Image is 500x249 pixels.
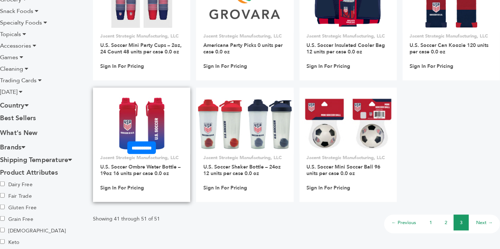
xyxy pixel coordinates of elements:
p: Jacent Strategic Manufacturing, LLC [307,154,390,161]
a: 3 [460,219,463,226]
p: Jacent Strategic Manufacturing, LLC [100,154,183,161]
a: 2 [445,219,448,226]
p: Jacent Strategic Manufacturing, LLC [307,33,390,39]
a: Next → [476,219,493,226]
p: Jacent Strategic Manufacturing, LLC [410,33,493,39]
a: Sign In For Pricing [100,185,144,191]
a: Sign In For Pricing [307,63,351,70]
a: U.S. Soccer Mini Party Cups – 2oz, 24 Count 48 units per case 0.0 oz [100,42,182,55]
p: Showing 41 through 51 of 51 [93,215,160,223]
a: U.S. Soccer Ombre Water Bottle – 19oz 16 units per case 0.0 oz [100,163,181,177]
a: U.S. Soccer Mini Soccer Ball 96 units per case 0.0 oz [307,163,381,177]
p: Jacent Strategic Manufacturing, LLC [203,154,286,161]
img: U.S. Soccer Shaker Bottle – 24oz 12 units per case 0.0 oz [198,98,292,150]
p: Jacent Strategic Manufacturing, LLC [203,33,286,39]
a: U.S. Soccer Shaker Bottle – 24oz 12 units per case 0.0 oz [203,163,281,177]
a: Sign In For Pricing [203,63,247,70]
a: ← Previous [391,219,416,226]
a: Sign In For Pricing [307,185,351,191]
a: U.S. Soccer Insulated Cooler Bag 12 units per case 0.0 oz [307,42,385,55]
img: U.S. Soccer Mini Soccer Ball 96 units per case 0.0 oz [302,98,394,150]
a: Sign In For Pricing [100,63,144,70]
a: 1 [430,219,432,226]
a: Sign In For Pricing [410,63,454,70]
a: Sign In For Pricing [203,185,247,191]
a: U.S. Soccer Can Koozie 120 units per case 0.0 oz [410,42,489,55]
p: Jacent Strategic Manufacturing, LLC [100,33,183,39]
a: Americana Party Picks 0 units per case 0.0 oz [203,42,283,55]
img: U.S. Soccer Ombre Water Bottle – 19oz 16 units per case 0.0 oz [118,98,166,150]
